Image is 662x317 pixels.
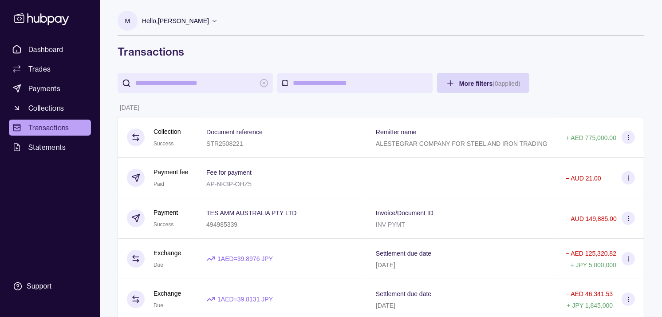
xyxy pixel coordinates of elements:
[493,80,520,87] p: ( 0 applied)
[28,44,63,55] span: Dashboard
[206,181,252,188] p: AP-NK3P-OHZ5
[566,175,601,182] p: − AUD 21.00
[154,221,173,228] span: Success
[376,140,548,147] p: ALESTEGRAR COMPANY FOR STEEL AND IRON TRADING
[135,73,255,93] input: search
[9,139,91,155] a: Statements
[376,250,431,257] p: Settlement due date
[9,61,91,77] a: Trades
[118,44,644,59] h1: Transactions
[217,254,273,264] p: 1 AED = 39.8976 JPY
[28,122,69,133] span: Transactions
[566,250,616,257] p: − AED 125,320.82
[9,120,91,136] a: Transactions
[154,140,173,147] span: Success
[459,80,520,87] span: More filters
[125,16,130,26] p: M
[206,169,252,176] p: Fee for payment
[9,100,91,116] a: Collections
[28,103,64,113] span: Collections
[566,290,613,297] p: − AED 46,341.53
[154,302,163,309] span: Due
[9,80,91,96] a: Payments
[9,277,91,296] a: Support
[154,208,178,217] p: Payment
[154,248,181,258] p: Exchange
[154,167,189,177] p: Payment fee
[566,215,617,222] p: − AUD 149,885.00
[154,181,164,187] span: Paid
[570,261,616,269] p: + JPY 5,000,000
[376,221,405,228] p: INV PYMT
[120,104,139,111] p: [DATE]
[217,294,273,304] p: 1 AED = 39.8131 JPY
[376,209,433,217] p: Invoice/Document ID
[142,16,209,26] p: Hello, [PERSON_NAME]
[27,281,51,291] div: Support
[376,290,431,297] p: Settlement due date
[28,142,66,152] span: Statements
[566,134,616,141] p: + AED 775,000.00
[28,64,51,74] span: Trades
[206,221,237,228] p: 494985339
[437,73,529,93] button: More filters(0applied)
[9,41,91,57] a: Dashboard
[28,83,60,94] span: Payments
[154,289,181,298] p: Exchange
[376,128,417,136] p: Remitter name
[567,302,613,309] p: + JPY 1,845,000
[376,302,395,309] p: [DATE]
[154,127,181,136] p: Collection
[154,262,163,268] span: Due
[376,261,395,269] p: [DATE]
[206,209,296,217] p: TES AMM AUSTRALIA PTY LTD
[206,128,263,136] p: Document reference
[206,140,243,147] p: STR2508221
